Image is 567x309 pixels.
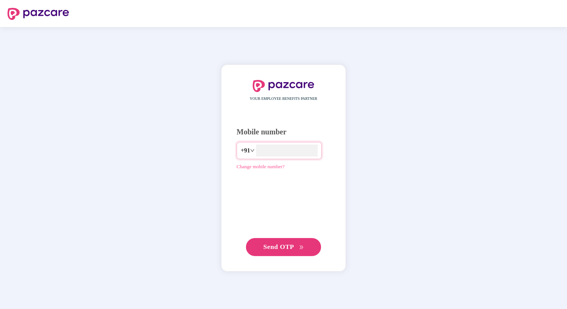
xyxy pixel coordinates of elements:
a: Change mobile number? [237,164,293,170]
span: double-right [300,245,305,250]
img: logo [253,80,314,92]
span: +91 [241,146,252,155]
span: down [252,148,256,153]
div: Mobile number [237,126,330,138]
img: logo [8,8,69,20]
span: Send OTP [262,243,296,251]
span: YOUR EMPLOYEE BENEFITS PARTNER [249,96,318,102]
button: Send OTPdouble-right [246,238,321,256]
